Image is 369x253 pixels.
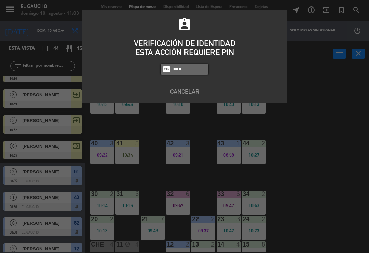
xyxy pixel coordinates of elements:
i: fiber_pin [162,65,171,74]
button: Cancelar [87,87,282,96]
div: VERIFICACIÓN DE IDENTIDAD [87,39,282,48]
input: 1234 [173,65,207,73]
i: assignment_ind [177,17,192,32]
div: ESTA ACCIÓN REQUIERE PIN [87,48,282,57]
